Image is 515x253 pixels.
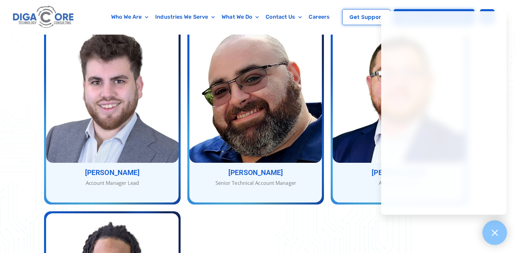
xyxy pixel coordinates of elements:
[11,3,76,31] img: Digacore logo 1
[262,9,305,25] a: Contact Us
[349,15,383,20] span: Get Support
[189,22,322,163] img: Jason -Senior Technical Account Manager
[108,9,152,25] a: Who We Are
[218,9,262,25] a: What We Do
[189,179,322,187] div: Senior Technical Account Manager
[333,179,465,187] div: Account Manager
[46,179,179,187] div: Account Manager Lead
[394,9,474,25] a: Pricing & IT Assessment
[333,22,465,163] img: Micheal - Account Manager
[189,169,322,176] h3: [PERSON_NAME]
[381,11,507,215] iframe: Chatgenie Messenger
[103,9,337,25] nav: Menu
[46,22,179,163] img: Sammy-Lederer - Account Manager Lead
[342,9,390,25] a: Get Support
[333,169,465,176] h3: [PERSON_NAME]
[152,9,218,25] a: Industries We Serve
[305,9,333,25] a: Careers
[46,169,179,176] h3: [PERSON_NAME]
